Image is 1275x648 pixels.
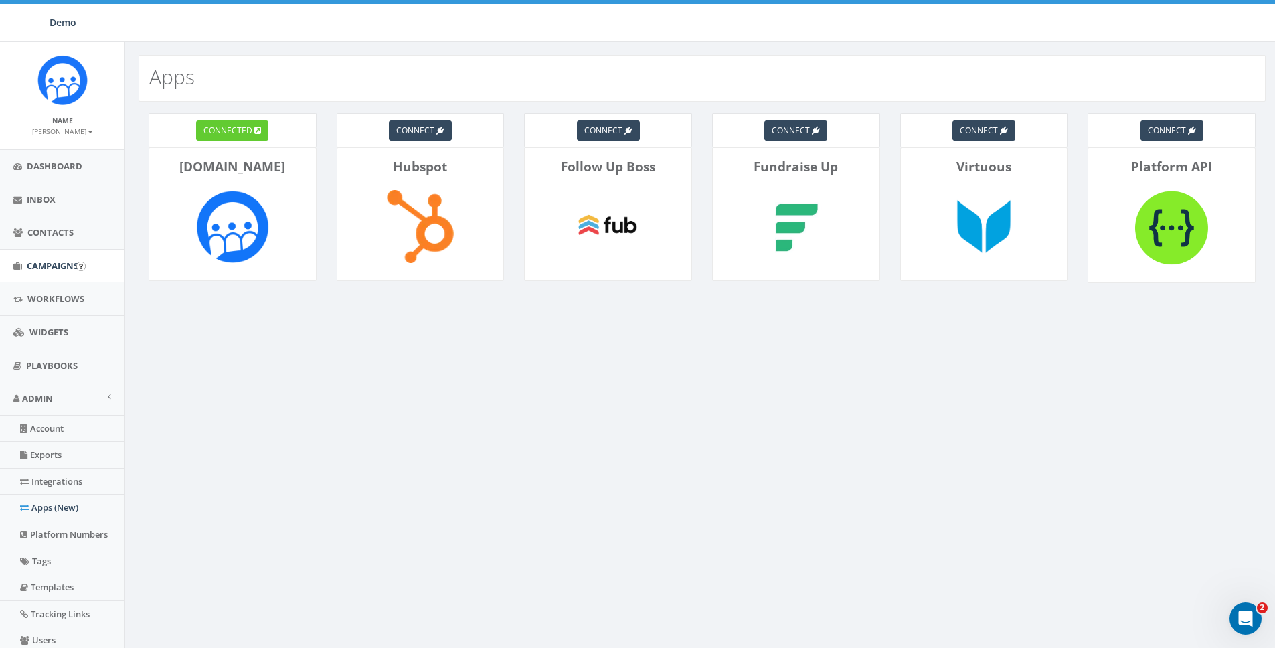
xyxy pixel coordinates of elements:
[764,120,827,141] a: connect
[27,160,82,172] span: Dashboard
[952,120,1015,141] a: connect
[535,158,681,176] p: Follow Up Boss
[149,66,195,88] h2: Apps
[159,158,306,176] p: [DOMAIN_NAME]
[76,262,86,271] input: Submit
[196,120,268,141] a: connected
[26,359,78,372] span: Playbooks
[27,260,78,272] span: Campaigns
[27,193,56,206] span: Inbox
[389,120,452,141] a: connect
[27,293,84,305] span: Workflows
[22,392,53,404] span: Admin
[396,125,434,136] span: connect
[1128,183,1215,272] img: Platform API-logo
[37,55,88,105] img: Icon_1.png
[584,125,622,136] span: connect
[960,125,998,136] span: connect
[203,125,252,136] span: connected
[1140,120,1203,141] a: connect
[29,326,68,338] span: Widgets
[772,125,810,136] span: connect
[50,16,76,29] span: Demo
[1229,602,1262,635] iframe: Intercom live chat
[52,116,73,125] small: Name
[1148,125,1186,136] span: connect
[376,183,464,270] img: Hubspot-logo
[27,226,74,238] span: Contacts
[189,183,276,270] img: Rally.so-logo
[347,158,494,176] p: Hubspot
[752,183,840,270] img: Fundraise Up-logo
[577,120,640,141] a: connect
[911,158,1057,176] p: Virtuous
[32,125,93,137] a: [PERSON_NAME]
[940,183,1027,270] img: Virtuous-logo
[564,183,652,270] img: Follow Up Boss-logo
[32,127,93,136] small: [PERSON_NAME]
[1257,602,1268,613] span: 2
[723,158,869,176] p: Fundraise Up
[1098,158,1245,176] p: Platform API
